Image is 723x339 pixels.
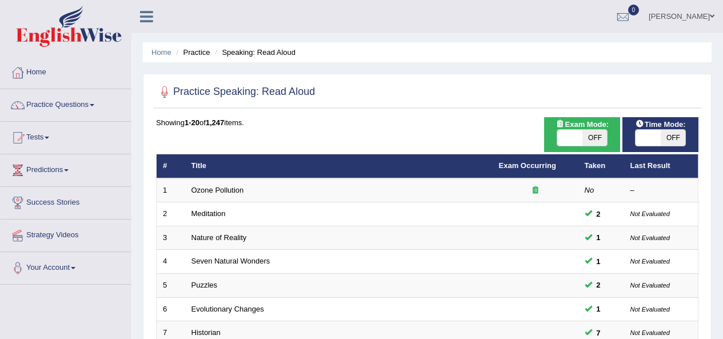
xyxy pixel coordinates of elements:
b: 1,247 [206,118,225,127]
a: Puzzles [191,281,218,289]
td: 4 [157,250,185,274]
small: Not Evaluated [630,210,670,217]
h2: Practice Speaking: Read Aloud [156,83,315,101]
div: Showing of items. [156,117,698,128]
td: 5 [157,274,185,298]
a: Ozone Pollution [191,186,244,194]
span: OFF [582,130,608,146]
em: No [585,186,594,194]
a: Seven Natural Wonders [191,257,270,265]
a: Your Account [1,252,131,281]
div: Show exams occurring in exams [544,117,620,152]
a: Home [1,57,131,85]
span: Time Mode: [631,118,690,130]
small: Not Evaluated [630,306,670,313]
a: Tests [1,122,131,150]
div: – [630,185,692,196]
a: Nature of Reality [191,233,247,242]
small: Not Evaluated [630,282,670,289]
a: Strategy Videos [1,220,131,248]
th: Title [185,154,493,178]
a: Meditation [191,209,226,218]
div: Exam occurring question [499,185,572,196]
small: Not Evaluated [630,234,670,241]
a: Predictions [1,154,131,183]
b: 1-20 [185,118,199,127]
small: Not Evaluated [630,329,670,336]
span: You can still take this question [592,279,605,291]
a: Evolutionary Changes [191,305,264,313]
a: Exam Occurring [499,161,556,170]
td: 1 [157,178,185,202]
span: You can still take this question [592,303,605,315]
td: 6 [157,297,185,321]
span: 0 [628,5,640,15]
th: Taken [578,154,624,178]
span: OFF [661,130,686,146]
a: Practice Questions [1,89,131,118]
th: Last Result [624,154,698,178]
li: Speaking: Read Aloud [212,47,295,58]
li: Practice [173,47,210,58]
th: # [157,154,185,178]
span: Exam Mode: [552,118,613,130]
td: 2 [157,202,185,226]
a: Historian [191,328,221,337]
a: Success Stories [1,187,131,216]
span: You can still take this question [592,208,605,220]
small: Not Evaluated [630,258,670,265]
td: 3 [157,226,185,250]
span: You can still take this question [592,327,605,339]
span: You can still take this question [592,256,605,268]
span: You can still take this question [592,232,605,244]
a: Home [151,48,171,57]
